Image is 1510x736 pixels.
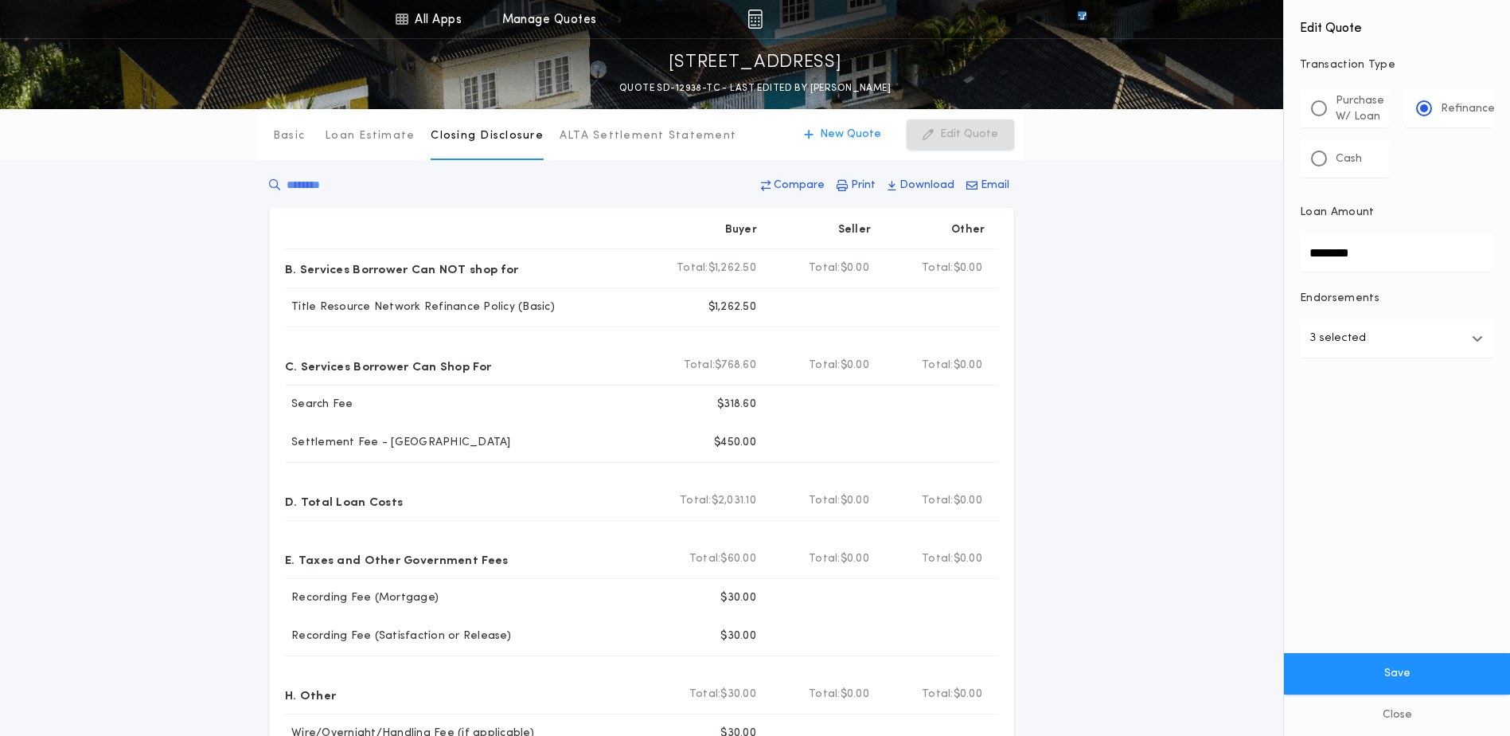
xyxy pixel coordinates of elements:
b: Total: [809,260,841,276]
button: Download [883,171,959,200]
p: QUOTE SD-12938-TC - LAST EDITED BY [PERSON_NAME] [619,80,891,96]
button: Close [1284,695,1510,736]
p: D. Total Loan Costs [285,488,403,514]
p: New Quote [820,127,881,143]
h4: Edit Quote [1300,10,1494,38]
span: $60.00 [720,551,756,567]
p: Endorsements [1300,291,1494,307]
button: New Quote [788,119,897,150]
p: [STREET_ADDRESS] [669,50,842,76]
p: Recording Fee (Mortgage) [285,590,439,606]
span: $0.00 [954,687,982,703]
button: Edit Quote [907,119,1014,150]
p: $450.00 [714,435,756,451]
span: $1,262.50 [708,260,756,276]
input: Loan Amount [1300,233,1494,272]
button: Email [962,171,1014,200]
span: $0.00 [954,358,982,374]
p: Buyer [725,222,757,238]
img: img [747,10,763,29]
p: Compare [774,178,825,194]
span: $0.00 [841,687,869,703]
p: Seller [838,222,872,238]
button: Compare [756,171,829,200]
span: $0.00 [841,358,869,374]
p: E. Taxes and Other Government Fees [285,546,508,572]
p: Cash [1336,151,1362,167]
p: Title Resource Network Refinance Policy (Basic) [285,299,555,315]
p: $30.00 [720,590,756,606]
p: Loan Estimate [325,128,415,144]
b: Total: [922,687,954,703]
p: B. Services Borrower Can NOT shop for [285,256,518,281]
span: $0.00 [954,493,982,509]
p: Email [981,178,1009,194]
b: Total: [809,687,841,703]
b: Total: [680,493,712,509]
p: 3 selected [1309,329,1366,348]
b: Total: [689,551,721,567]
b: Total: [922,260,954,276]
b: Total: [809,551,841,567]
p: H. Other [285,682,336,707]
p: Basic [273,128,305,144]
p: Closing Disclosure [431,128,544,144]
p: Purchase W/ Loan [1336,93,1384,125]
p: Transaction Type [1300,57,1494,73]
p: ALTA Settlement Statement [560,128,736,144]
p: Download [899,178,954,194]
span: $0.00 [841,260,869,276]
span: $0.00 [954,260,982,276]
p: Print [851,178,876,194]
span: $2,031.10 [712,493,756,509]
span: $0.00 [954,551,982,567]
b: Total: [922,493,954,509]
p: Recording Fee (Satisfaction or Release) [285,628,511,644]
button: Save [1284,653,1510,695]
b: Total: [684,358,716,374]
p: Search Fee [285,397,353,413]
p: $30.00 [720,628,756,644]
span: $768.60 [715,358,756,374]
b: Total: [922,358,954,374]
b: Total: [689,687,721,703]
span: $0.00 [841,551,869,567]
p: Settlement Fee - [GEOGRAPHIC_DATA] [285,435,511,451]
p: Edit Quote [940,127,998,143]
img: vs-icon [1048,11,1115,27]
p: $318.60 [717,397,756,413]
p: Other [952,222,985,238]
p: Loan Amount [1300,205,1375,221]
button: Print [832,171,880,200]
b: Total: [809,493,841,509]
span: $30.00 [720,687,756,703]
b: Total: [677,260,708,276]
button: 3 selected [1300,319,1494,358]
span: $0.00 [841,493,869,509]
p: $1,262.50 [708,299,756,315]
b: Total: [809,358,841,374]
p: C. Services Borrower Can Shop For [285,353,491,378]
b: Total: [922,551,954,567]
p: Refinance [1441,101,1495,117]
